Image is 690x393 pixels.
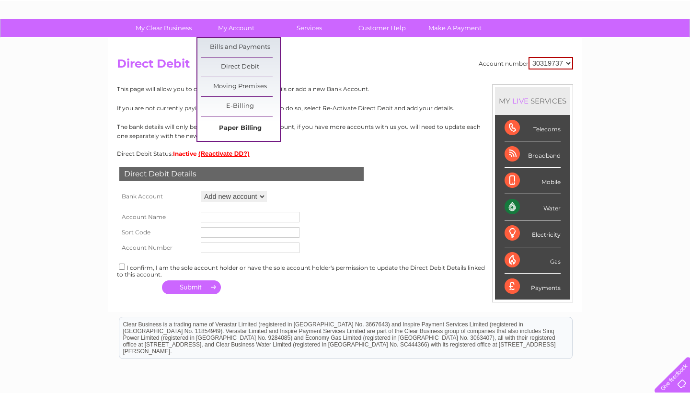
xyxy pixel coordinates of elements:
div: Direct Debit Details [119,167,364,181]
a: Energy [545,41,566,48]
p: The bank details will only be updated for the selected account, if you have more accounts with us... [117,122,573,140]
a: Direct Debit [201,58,280,77]
div: Gas [505,247,561,274]
a: Services [270,19,349,37]
a: Make A Payment [415,19,494,37]
div: Direct Debit Status: [117,150,573,157]
th: Account Number [117,240,198,255]
div: Broadband [505,141,561,168]
div: Electricity [505,220,561,247]
a: E-Billing [201,97,280,116]
div: Payments [505,274,561,300]
th: Sort Code [117,225,198,240]
div: Mobile [505,168,561,194]
div: LIVE [510,96,530,105]
div: I confirm, I am the sole account holder or have the sole account holder's permission to update th... [117,262,573,278]
h2: Direct Debit [117,57,573,75]
a: My Account [197,19,276,37]
a: Blog [607,41,621,48]
a: Water [521,41,540,48]
div: Water [505,194,561,220]
a: Log out [658,41,681,48]
p: This page will allow you to change your Direct Debit details or add a new Bank Account. [117,84,573,93]
div: MY SERVICES [495,87,570,115]
th: Account Name [117,209,198,225]
a: Customer Help [343,19,422,37]
a: My Clear Business [124,19,203,37]
div: Account number [479,57,573,69]
th: Bank Account [117,188,198,205]
a: Bills and Payments [201,38,280,57]
span: Inactive [173,150,197,157]
button: (Reactivate DD?) [198,150,250,157]
a: Moving Premises [201,77,280,96]
a: Paper Billing [201,119,280,138]
a: Telecoms [572,41,601,48]
p: If you are not currently paying by Direct Debit and wish to do so, select Re-Activate Direct Debi... [117,104,573,113]
img: logo.png [24,25,73,54]
a: 0333 014 3131 [509,5,575,17]
div: Telecoms [505,115,561,141]
a: Contact [626,41,650,48]
div: Clear Business is a trading name of Verastar Limited (registered in [GEOGRAPHIC_DATA] No. 3667643... [119,5,572,46]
